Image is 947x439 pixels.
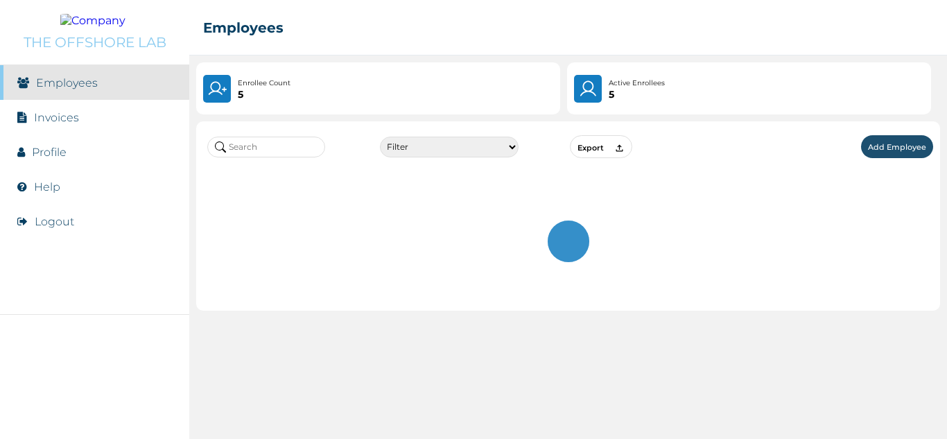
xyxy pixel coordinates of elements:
img: Company [60,14,130,27]
p: THE OFFSHORE LAB [24,34,166,51]
img: RelianceHMO's Logo [14,404,175,425]
a: Invoices [34,111,79,124]
button: Export [570,135,632,158]
p: Active Enrollees [609,78,665,89]
button: Logout [35,215,74,228]
img: UserPlus.219544f25cf47e120833d8d8fc4c9831.svg [207,79,227,98]
p: Enrollee Count [238,78,290,89]
img: User.4b94733241a7e19f64acd675af8f0752.svg [578,79,598,98]
h2: Employees [203,19,284,36]
a: Help [34,180,60,193]
a: Profile [32,146,67,159]
input: Search [207,137,325,157]
a: Employees [36,76,98,89]
p: 5 [609,89,665,100]
button: Add Employee [861,135,933,158]
p: 5 [238,89,290,100]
